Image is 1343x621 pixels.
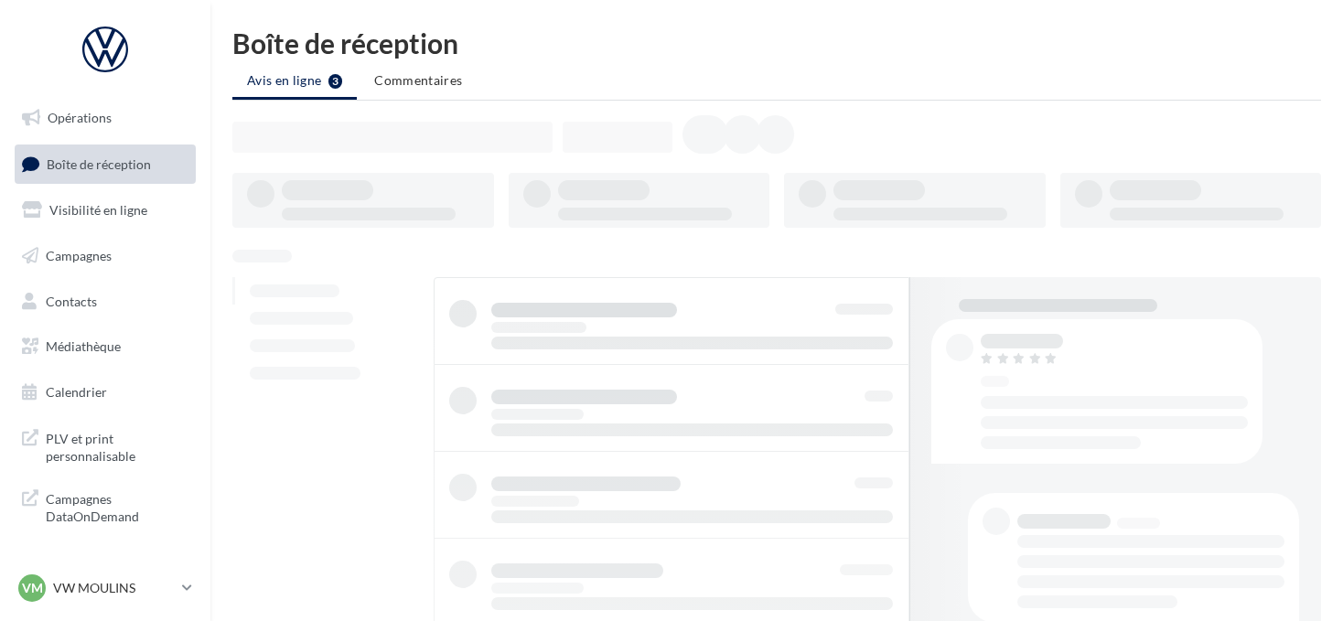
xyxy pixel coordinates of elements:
[46,338,121,354] span: Médiathèque
[46,293,97,308] span: Contacts
[11,99,199,137] a: Opérations
[374,72,462,88] span: Commentaires
[15,571,196,605] a: VM VW MOULINS
[11,145,199,184] a: Boîte de réception
[11,419,199,473] a: PLV et print personnalisable
[11,191,199,230] a: Visibilité en ligne
[22,579,43,597] span: VM
[11,327,199,366] a: Médiathèque
[47,155,151,171] span: Boîte de réception
[232,29,1321,57] div: Boîte de réception
[46,487,188,526] span: Campagnes DataOnDemand
[49,202,147,218] span: Visibilité en ligne
[11,237,199,275] a: Campagnes
[53,579,175,597] p: VW MOULINS
[11,479,199,533] a: Campagnes DataOnDemand
[46,384,107,400] span: Calendrier
[46,426,188,466] span: PLV et print personnalisable
[48,110,112,125] span: Opérations
[11,373,199,412] a: Calendrier
[46,248,112,263] span: Campagnes
[11,283,199,321] a: Contacts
